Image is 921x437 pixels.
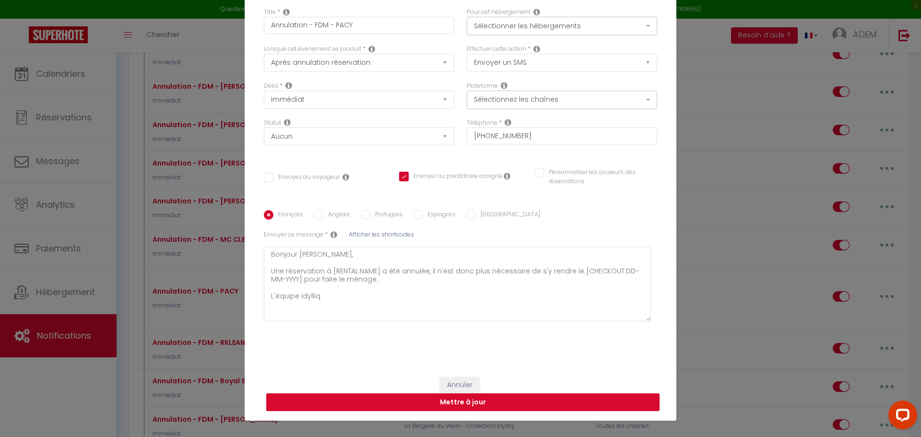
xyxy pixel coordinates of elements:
label: [GEOGRAPHIC_DATA] [476,210,540,221]
label: Espagnol [423,210,455,221]
span: Afficher les shortcodes [349,230,414,238]
label: Pour cet hébergement [467,8,531,17]
iframe: LiveChat chat widget [881,397,921,437]
label: Plateforme [467,82,498,91]
i: Action Type [533,45,540,53]
i: This Rental [533,8,540,16]
i: Phone number [505,118,511,126]
i: Booking status [284,118,291,126]
label: Anglais [323,210,350,221]
button: Sélectionnez les chaînes [467,91,657,109]
label: Envoyer ce message [264,230,323,239]
button: Annuler [440,377,480,393]
i: Action Time [285,82,292,89]
button: Sélectionner les hébergements [467,17,657,35]
i: Action Channel [501,82,508,89]
label: Titre [264,8,276,17]
label: Lorsque cet événement se produit [264,45,361,54]
i: Envoyer au prestataire si il est assigné [504,172,510,180]
button: Mettre à jour [266,393,660,412]
i: Sms [331,231,337,238]
label: Français [273,210,303,221]
label: Portugais [370,210,402,221]
i: Event Occur [368,45,375,53]
label: Délai [264,82,278,91]
label: Téléphone [467,118,497,128]
label: Statut [264,118,281,128]
i: Envoyer au voyageur [342,173,349,181]
label: Effectuer cette action [467,45,526,54]
i: Title [283,8,290,16]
